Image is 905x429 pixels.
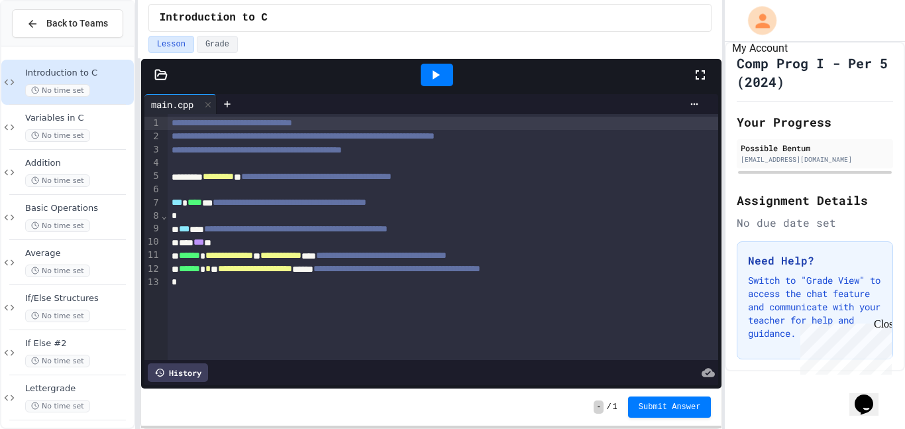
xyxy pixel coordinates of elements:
h1: Comp Prog I - Per 5 (2024) [737,54,893,91]
button: Back to Teams [12,9,123,38]
div: main.cpp [144,94,217,114]
span: Average [25,248,131,259]
div: 1 [144,117,161,130]
div: Possible Bentum [741,142,889,154]
div: 10 [144,235,161,249]
button: Grade [197,36,238,53]
span: - [594,400,604,414]
div: [EMAIL_ADDRESS][DOMAIN_NAME] [741,154,889,164]
span: Introduction to C [160,10,268,26]
span: Submit Answer [639,402,701,412]
span: If Else #2 [25,338,131,349]
div: 4 [144,156,161,170]
span: Fold line [161,210,168,221]
div: main.cpp [144,97,200,111]
div: 5 [144,170,161,183]
button: Submit Answer [628,397,712,418]
span: No time set [25,84,90,97]
span: No time set [25,355,90,367]
span: No time set [25,400,90,412]
span: No time set [25,219,90,232]
span: Lettergrade [25,383,131,395]
div: 3 [144,143,161,156]
div: 9 [144,222,161,235]
div: 8 [144,210,161,223]
span: Addition [25,158,131,169]
iframe: chat widget [795,318,892,375]
span: No time set [25,129,90,142]
div: Chat with us now!Close [5,5,91,84]
div: My Account [731,2,780,38]
iframe: chat widget [849,376,892,416]
span: Back to Teams [46,17,108,31]
span: If/Else Structures [25,293,131,304]
div: 7 [144,196,161,210]
div: 2 [144,130,161,143]
div: History [148,363,208,382]
div: No due date set [737,215,893,231]
span: / [606,402,611,412]
div: 12 [144,263,161,276]
span: No time set [25,310,90,322]
p: Switch to "Grade View" to access the chat feature and communicate with your teacher for help and ... [748,274,882,340]
span: No time set [25,265,90,277]
span: Variables in C [25,113,131,124]
h2: Assignment Details [737,191,893,210]
button: Lesson [148,36,194,53]
h2: Your Progress [737,113,893,131]
span: 1 [613,402,617,412]
span: Basic Operations [25,203,131,214]
h3: Need Help? [748,253,882,269]
span: No time set [25,174,90,187]
div: My Account [732,40,788,56]
div: 6 [144,183,161,196]
span: Introduction to C [25,68,131,79]
div: 11 [144,249,161,262]
div: 13 [144,276,161,289]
